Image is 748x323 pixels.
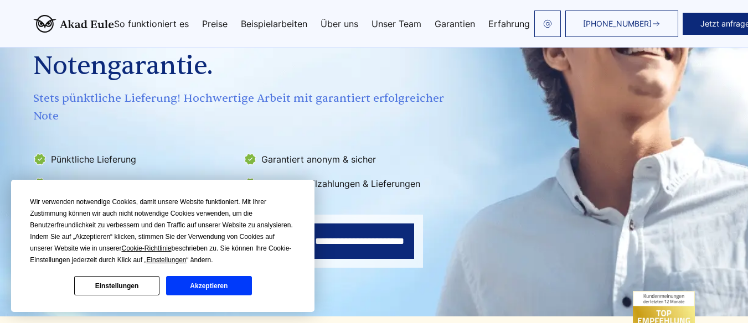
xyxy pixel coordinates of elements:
[543,19,552,28] img: email
[583,19,652,28] span: [PHONE_NUMBER]
[321,19,358,28] a: Über uns
[202,19,228,28] a: Preise
[166,276,251,295] button: Akzeptieren
[11,180,314,312] div: Cookie Consent Prompt
[33,175,237,192] li: Maßgeschneidert nach Ihren Vorgaben
[241,19,307,28] a: Beispielarbeiten
[244,150,447,168] li: Garantiert anonym & sicher
[33,15,114,33] img: logo
[146,256,186,264] span: Einstellungen
[33,150,237,168] li: Pünktliche Lieferung
[114,19,189,28] a: So funktioniert es
[435,19,475,28] a: Garantien
[74,276,159,295] button: Einstellungen
[565,11,678,37] a: [PHONE_NUMBER]
[244,175,447,192] li: Bequeme Teilzahlungen & Lieferungen
[33,90,450,125] span: Stets pünktliche Lieferung! Hochwertige Arbeit mit garantiert erfolgreicher Note
[30,196,296,266] div: Wir verwenden notwendige Cookies, damit unsere Website funktioniert. Mit Ihrer Zustimmung können ...
[372,19,421,28] a: Unser Team
[122,244,172,252] span: Cookie-Richtlinie
[488,19,530,28] a: Erfahrung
